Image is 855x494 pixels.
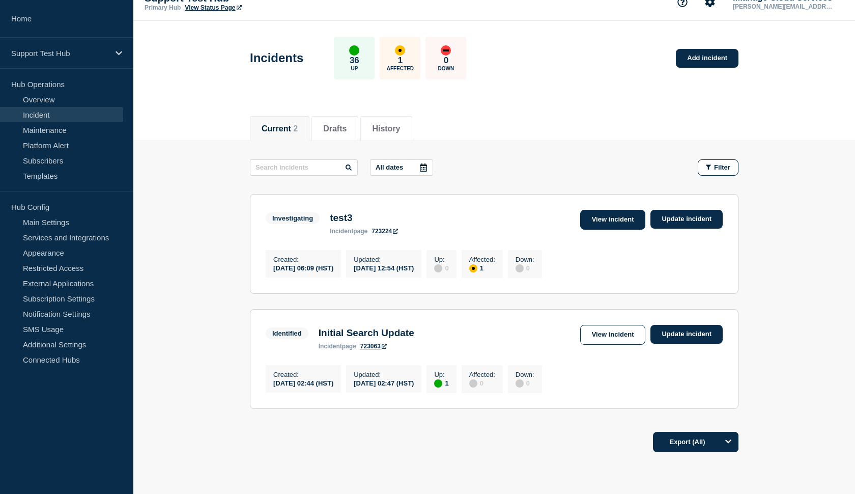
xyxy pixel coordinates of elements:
p: 36 [350,56,359,66]
h1: Incidents [250,51,303,65]
div: disabled [469,379,477,388]
p: Affected : [469,256,495,263]
a: View incident [580,325,646,345]
div: disabled [516,264,524,272]
p: Down : [516,256,534,263]
div: affected [395,45,405,56]
div: [DATE] 02:44 (HST) [273,378,333,387]
p: Affected : [469,371,495,378]
button: History [372,124,400,133]
p: Down : [516,371,534,378]
p: Up : [434,256,448,263]
p: Support Test Hub [11,49,109,58]
a: Update incident [650,210,723,229]
span: 2 [293,124,298,133]
p: Primary Hub [145,4,181,11]
p: [PERSON_NAME][EMAIL_ADDRESS][PERSON_NAME][DOMAIN_NAME] [731,3,837,10]
a: 723224 [372,228,398,235]
div: [DATE] 06:09 (HST) [273,263,333,272]
div: 0 [516,263,534,272]
a: View Status Page [185,4,241,11]
p: Affected [387,66,414,71]
p: Up [351,66,358,71]
div: down [441,45,451,56]
p: 0 [444,56,448,66]
div: up [434,379,442,388]
p: Updated : [354,371,414,378]
p: Created : [273,371,333,378]
span: Investigating [266,212,320,224]
div: up [349,45,359,56]
input: Search incidents [250,159,358,176]
p: Up : [434,371,448,378]
p: 1 [398,56,403,66]
p: page [319,343,356,350]
p: page [330,228,367,235]
div: 1 [469,263,495,272]
button: Filter [698,159,738,176]
a: 723063 [360,343,387,350]
div: 0 [469,378,495,388]
div: [DATE] 12:54 (HST) [354,263,414,272]
div: 1 [434,378,448,388]
div: 0 [434,263,448,272]
a: Update incident [650,325,723,344]
span: incident [319,343,342,350]
a: Add incident [676,49,738,68]
button: Drafts [323,124,347,133]
div: affected [469,264,477,272]
div: disabled [516,379,524,388]
button: Options [718,432,738,452]
button: All dates [370,159,433,176]
div: disabled [434,264,442,272]
button: Export (All) [653,432,738,452]
span: Filter [714,163,730,171]
p: All dates [376,163,403,171]
h3: Initial Search Update [319,327,414,339]
p: Down [438,66,454,71]
a: View incident [580,210,646,230]
span: incident [330,228,353,235]
div: [DATE] 02:47 (HST) [354,378,414,387]
div: 0 [516,378,534,388]
p: Created : [273,256,333,263]
h3: test3 [330,212,398,224]
span: Identified [266,327,308,339]
p: Updated : [354,256,414,263]
button: Current 2 [262,124,298,133]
